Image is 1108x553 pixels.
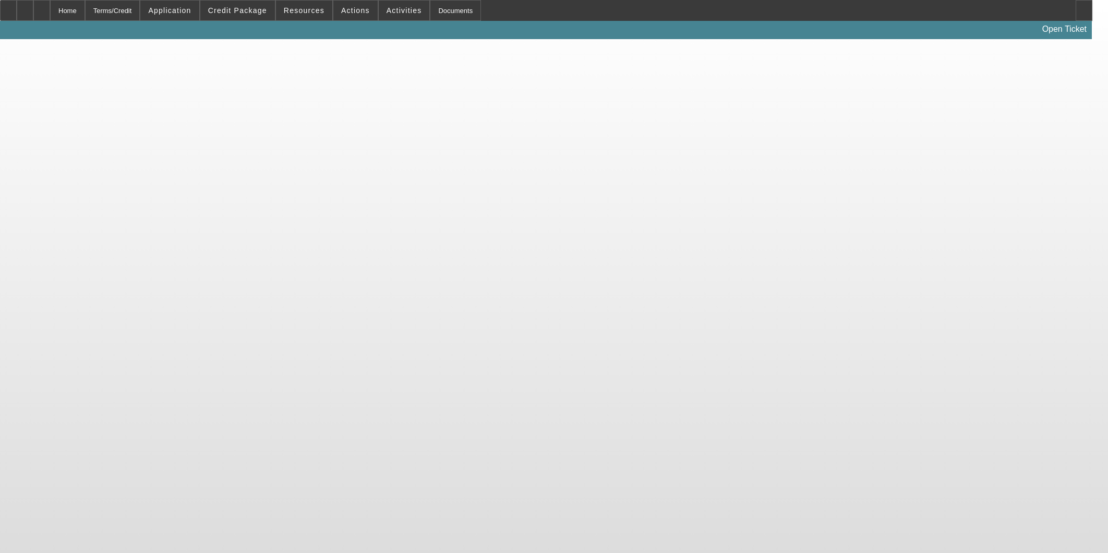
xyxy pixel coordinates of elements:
button: Application [140,1,199,20]
button: Resources [276,1,332,20]
span: Credit Package [208,6,267,15]
button: Credit Package [200,1,275,20]
span: Resources [284,6,324,15]
button: Actions [333,1,378,20]
span: Application [148,6,191,15]
span: Activities [387,6,422,15]
span: Actions [341,6,370,15]
a: Open Ticket [1038,20,1091,38]
button: Activities [379,1,430,20]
